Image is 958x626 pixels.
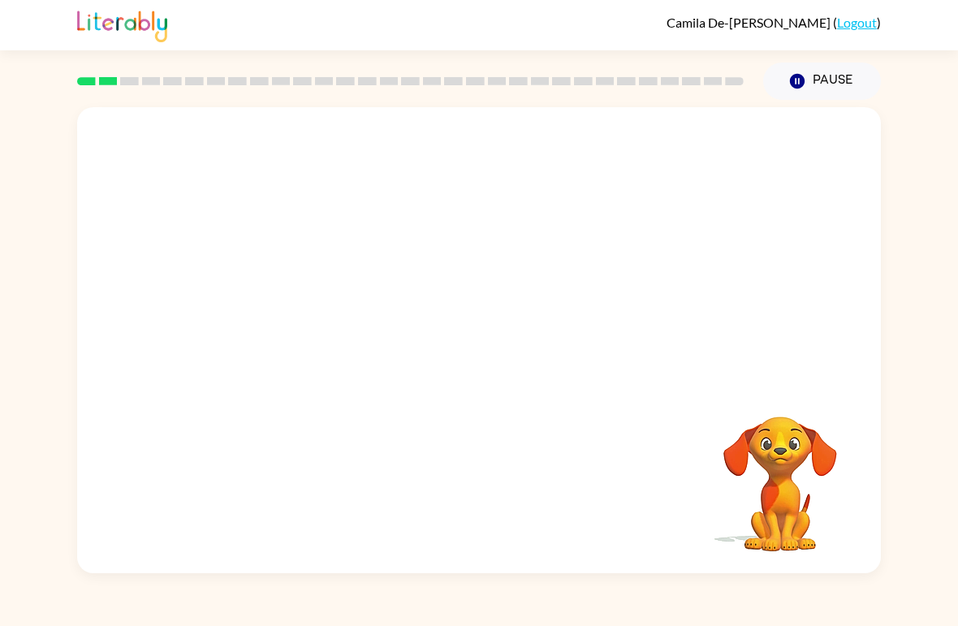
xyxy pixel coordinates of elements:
div: ( ) [667,15,881,30]
img: Literably [77,6,167,42]
button: Pause [763,63,881,100]
span: Camila De-[PERSON_NAME] [667,15,833,30]
a: Logout [837,15,877,30]
video: Your browser must support playing .mp4 files to use Literably. Please try using another browser. [699,391,861,554]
